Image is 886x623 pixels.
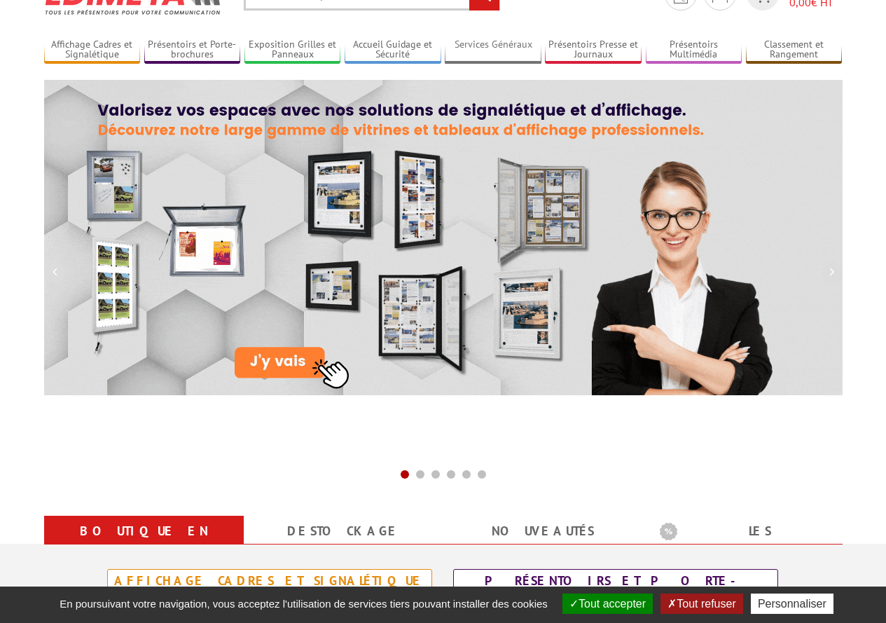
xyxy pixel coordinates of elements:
[660,519,826,569] a: Les promotions
[746,39,843,62] a: Classement et Rangement
[562,594,653,614] button: Tout accepter
[646,39,742,62] a: Présentoirs Multimédia
[457,573,774,604] div: Présentoirs et Porte-brochures
[460,519,626,544] a: nouveautés
[144,39,241,62] a: Présentoirs et Porte-brochures
[660,519,835,547] b: Les promotions
[545,39,642,62] a: Présentoirs Presse et Journaux
[261,519,427,544] a: Destockage
[751,594,833,614] button: Personnaliser (fenêtre modale)
[445,39,541,62] a: Services Généraux
[660,594,742,614] button: Tout refuser
[44,39,141,62] a: Affichage Cadres et Signalétique
[345,39,441,62] a: Accueil Guidage et Sécurité
[244,39,341,62] a: Exposition Grilles et Panneaux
